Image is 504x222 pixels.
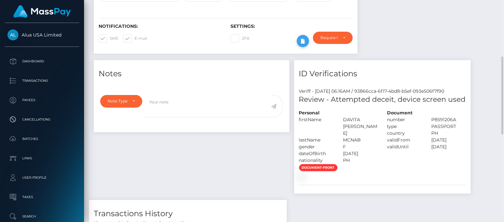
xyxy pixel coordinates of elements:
h4: Notes [99,68,284,79]
a: Transactions [5,73,79,89]
strong: Personal [299,110,320,116]
h4: ID Verifications [299,68,466,79]
button: Require ID/Selfie Verification [313,32,353,44]
img: MassPay Logo [13,5,71,18]
p: User Profile [7,173,77,183]
a: Dashboard [5,53,79,69]
div: Veriff - [DATE] 06:16AM / 93866cca-6f17-4bd8-b5ef-093e506f7f90 [294,88,471,95]
h6: Notifications: [99,24,221,29]
div: P8591206A [426,116,471,123]
div: MCNAB [338,137,382,143]
div: PH [338,157,382,164]
div: type [382,123,427,130]
div: DAVITA [PERSON_NAME] [338,116,382,137]
p: Cancellations [7,115,77,124]
p: Links [7,153,77,163]
h5: Review - Attempted deceit, device screen used [299,95,466,105]
div: PASSPORT [426,123,471,130]
div: [DATE] [338,150,382,157]
img: 7f2ed354-ac50-4f77-b015-2d2e9aaffeae [299,174,304,179]
label: E-mail [123,34,147,43]
div: PH [426,130,471,137]
div: validUntil [382,143,427,150]
h4: Transactions History [94,208,282,219]
div: lastName [294,137,338,143]
div: Require ID/Selfie Verification [320,35,338,40]
div: dateOfBirth [294,150,338,157]
label: SMS [99,34,118,43]
div: gender [294,143,338,150]
a: Cancellations [5,111,79,128]
div: [DATE] [426,143,471,150]
div: number [382,116,427,123]
label: 2FA [231,34,250,43]
p: Payees [7,95,77,105]
div: F [338,143,382,150]
div: firstName [294,116,338,137]
p: Transactions [7,76,77,86]
a: Batches [5,131,79,147]
a: Payees [5,92,79,108]
h6: Settings: [231,24,353,29]
a: User Profile [5,170,79,186]
strong: Document [387,110,413,116]
p: Batches [7,134,77,144]
a: Links [5,150,79,166]
div: nationality [294,157,338,164]
span: Alua USA Limited [5,32,79,38]
div: [DATE] [426,137,471,143]
p: Search [7,212,77,221]
p: Taxes [7,192,77,202]
button: Note Type [100,95,142,107]
div: Note Type [108,99,127,104]
img: Alua USA Limited [7,29,18,40]
p: Dashboard [7,57,77,66]
div: country [382,130,427,137]
a: Taxes [5,189,79,205]
span: document-front [299,164,338,171]
div: validFrom [382,137,427,143]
